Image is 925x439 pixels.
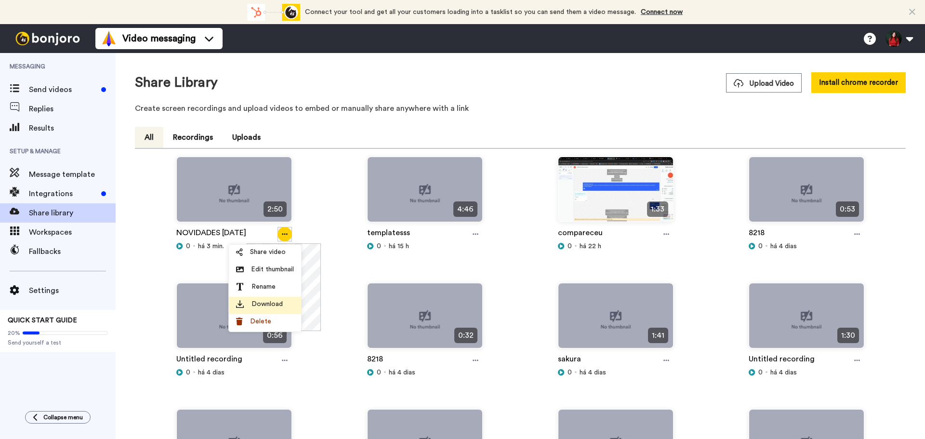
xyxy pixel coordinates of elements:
span: 1:30 [837,328,859,343]
img: 9a86415b-4dcb-4641-bef8-740e21afb143_thumbnail_source_1757425222.jpg [558,157,673,230]
span: 1:41 [648,328,668,343]
span: 0:56 [263,328,287,343]
div: há 4 dias [367,368,483,377]
div: há 4 dias [176,368,292,377]
img: no-thumbnail.jpg [558,283,673,356]
span: Upload Video [734,79,794,89]
span: Send yourself a test [8,339,108,346]
img: no-thumbnail.jpg [749,283,864,356]
img: bj-logo-header-white.svg [12,32,84,45]
button: Recordings [163,127,223,148]
button: Install chrome recorder [811,72,906,93]
span: Delete [250,317,271,326]
img: no-thumbnail.jpg [368,283,482,356]
button: Upload Video [726,73,802,93]
div: há 4 dias [749,368,864,377]
div: há 4 dias [558,368,674,377]
a: compareceu [558,227,603,241]
span: 20% [8,329,20,337]
a: templatesss [367,227,410,241]
span: 0 [758,368,763,377]
div: há 3 min. [176,241,292,251]
span: Workspaces [29,226,116,238]
span: Rename [251,282,276,292]
a: 8218 [367,353,383,368]
img: vm-color.svg [101,31,117,46]
a: Connect now [641,9,683,15]
span: 0 [186,368,190,377]
span: Connect your tool and get all your customers loading into a tasklist so you can send them a video... [305,9,636,15]
span: 0 [758,241,763,251]
div: há 4 dias [749,241,864,251]
span: 0:32 [454,328,477,343]
span: 0 [377,368,381,377]
span: 1:33 [647,201,668,217]
div: há 22 h [558,241,674,251]
a: 8218 [749,227,765,241]
img: no-thumbnail.jpg [177,283,291,356]
span: Share video [250,247,286,257]
a: Untitled recording [749,353,815,368]
span: Replies [29,103,116,115]
span: Results [29,122,116,134]
span: 2:50 [264,201,287,217]
img: no-thumbnail.jpg [177,157,291,230]
a: NOVIDADES [DATE] [176,227,246,241]
button: Collapse menu [25,411,91,424]
span: Edit thumbnail [251,265,294,274]
div: há 15 h [367,241,483,251]
span: Download [251,299,283,309]
h1: Share Library [135,75,218,90]
span: Message template [29,169,116,180]
span: Fallbacks [29,246,116,257]
img: no-thumbnail.jpg [368,157,482,230]
span: 4:46 [453,201,477,217]
span: 0 [568,241,572,251]
button: All [135,127,163,148]
p: Create screen recordings and upload videos to embed or manually share anywhere with a link [135,103,906,114]
span: 0 [186,241,190,251]
span: Integrations [29,188,97,200]
a: sakura [558,353,581,368]
span: 0 [568,368,572,377]
span: 0:53 [836,201,859,217]
div: animation [247,4,300,21]
span: QUICK START GUIDE [8,317,77,324]
span: Settings [29,285,116,296]
button: Uploads [223,127,270,148]
span: Send videos [29,84,97,95]
a: Untitled recording [176,353,242,368]
span: Collapse menu [43,413,83,421]
img: no-thumbnail.jpg [749,157,864,230]
span: Share library [29,207,116,219]
span: 0 [377,241,381,251]
span: Video messaging [122,32,196,45]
